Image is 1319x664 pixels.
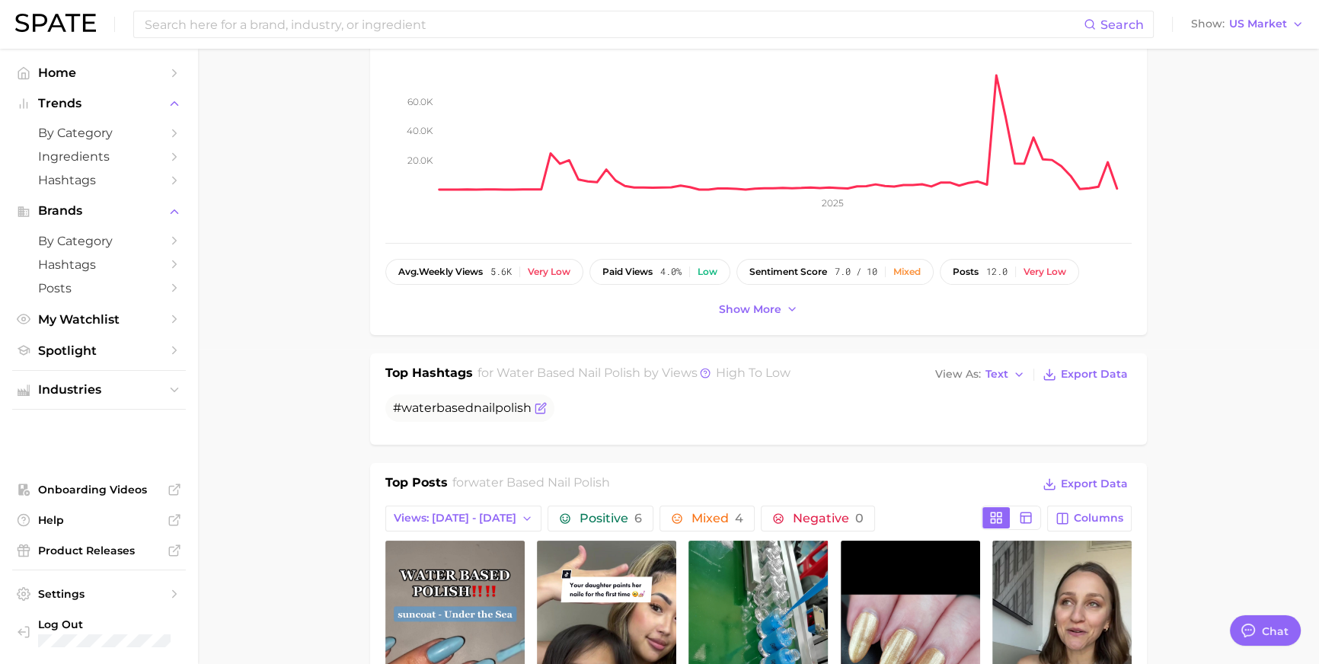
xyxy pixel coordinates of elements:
button: Export Data [1039,474,1132,495]
a: Onboarding Videos [12,478,186,501]
div: Mixed [893,267,921,277]
a: Ingredients [12,145,186,168]
button: View AsText [931,365,1029,385]
a: Settings [12,583,186,605]
a: Hashtags [12,168,186,192]
h2: for by Views [477,364,790,385]
span: by Category [38,234,160,248]
a: Posts [12,276,186,300]
button: ShowUS Market [1187,14,1308,34]
div: Very low [528,267,570,277]
button: Export Data [1039,364,1132,385]
span: Help [38,513,160,527]
button: Brands [12,200,186,222]
span: paid views [602,267,653,277]
tspan: 2025 [822,197,844,209]
a: by Category [12,121,186,145]
span: # [393,401,532,415]
span: 4 [735,511,743,525]
span: high to low [716,366,790,380]
tspan: 60.0k [407,96,433,107]
button: Industries [12,378,186,401]
div: Low [698,267,717,277]
h1: Top Posts [385,474,448,496]
span: 7.0 / 10 [835,267,877,277]
span: Search [1100,18,1144,32]
button: Show more [715,299,802,320]
span: 0 [855,511,864,525]
a: Hashtags [12,253,186,276]
button: Flag as miscategorized or irrelevant [535,402,547,414]
span: Hashtags [38,257,160,272]
span: polish [495,401,532,415]
a: by Category [12,229,186,253]
button: paid views4.0%Low [589,259,730,285]
h1: Top Hashtags [385,364,473,385]
button: Columns [1047,506,1132,532]
span: weekly views [398,267,483,277]
button: Views: [DATE] - [DATE] [385,506,541,532]
h2: for [452,474,610,496]
a: Home [12,61,186,85]
span: Positive [580,512,642,525]
span: Show [1191,20,1225,28]
tspan: 40.0k [407,125,433,136]
span: US Market [1229,20,1287,28]
span: sentiment score [749,267,827,277]
span: by Category [38,126,160,140]
span: water based nail polish [497,366,640,380]
a: My Watchlist [12,308,186,331]
span: Brands [38,204,160,218]
span: posts [953,267,979,277]
span: Log Out [38,618,174,631]
span: water based nail polish [468,475,610,490]
span: 12.0 [986,267,1008,277]
span: Home [38,65,160,80]
abbr: average [398,266,419,277]
span: Trends [38,97,160,110]
img: SPATE [15,14,96,32]
input: Search here for a brand, industry, or ingredient [143,11,1084,37]
div: Very low [1024,267,1066,277]
span: water [401,401,436,415]
span: My Watchlist [38,312,160,327]
button: sentiment score7.0 / 10Mixed [736,259,934,285]
span: Industries [38,383,160,397]
button: Trends [12,92,186,115]
a: Spotlight [12,339,186,362]
span: Show more [719,303,781,316]
button: posts12.0Very low [940,259,1079,285]
span: 6 [634,511,642,525]
span: Export Data [1061,368,1128,381]
tspan: 20.0k [407,154,433,165]
span: Views: [DATE] - [DATE] [394,512,516,525]
span: nail [474,401,495,415]
button: avg.weekly views5.6kVery low [385,259,583,285]
span: Export Data [1061,477,1128,490]
span: Negative [793,512,864,525]
span: Mixed [691,512,743,525]
span: Spotlight [38,343,160,358]
span: 5.6k [490,267,512,277]
span: Posts [38,281,160,295]
a: Help [12,509,186,532]
a: Log out. Currently logged in with e-mail doyeon@spate.nyc. [12,613,186,652]
span: 4.0% [660,267,682,277]
a: Product Releases [12,539,186,562]
span: Text [985,370,1008,378]
span: Columns [1074,512,1123,525]
span: Product Releases [38,544,160,557]
span: View As [935,370,981,378]
span: Ingredients [38,149,160,164]
span: Settings [38,587,160,601]
span: Onboarding Videos [38,483,160,496]
span: Hashtags [38,173,160,187]
span: based [436,401,474,415]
